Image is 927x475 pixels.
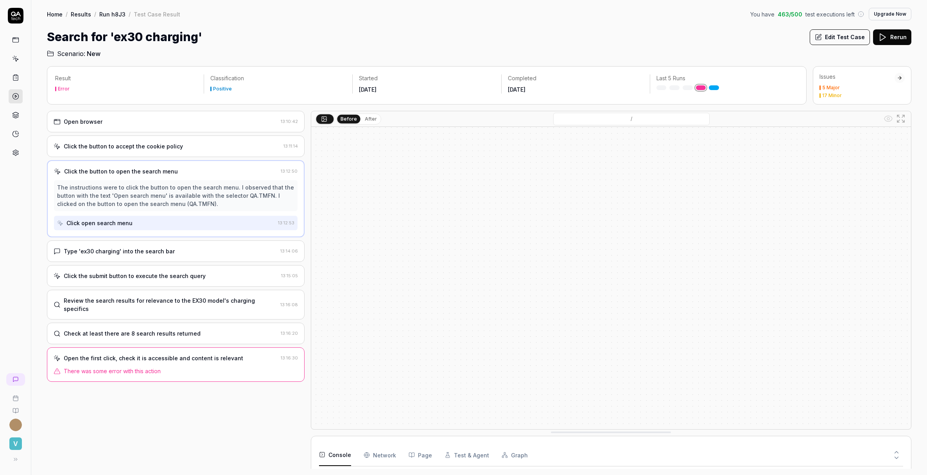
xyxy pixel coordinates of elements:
button: Graph [502,444,528,466]
time: 13:16:30 [281,355,298,361]
p: Completed [508,74,644,82]
span: test executions left [805,10,855,18]
a: Home [47,10,63,18]
div: Open the first click, check it is accessible and content is relevant [64,354,243,362]
p: Result [55,74,197,82]
a: Run h8J3 [99,10,126,18]
time: 13:10:42 [281,119,298,124]
a: Scenario:New [47,49,100,58]
div: Click the submit button to execute the search query [64,272,206,280]
div: Positive [213,87,232,91]
time: 13:16:08 [280,302,298,307]
span: V [9,437,22,450]
time: [DATE] [359,86,377,93]
button: Network [364,444,396,466]
a: Results [71,10,91,18]
button: After [362,115,380,123]
div: Error [58,87,70,91]
p: Last 5 Runs [656,74,792,82]
button: Show all interative elements [882,112,895,125]
span: New [87,49,100,58]
div: Open browser [64,117,102,126]
a: Documentation [3,401,28,414]
div: The instructions were to click the button to open the search menu. I observed that the button wit... [57,183,294,208]
time: 13:12:53 [278,220,294,226]
button: Rerun [873,29,911,45]
time: 13:16:20 [281,331,298,336]
button: Edit Test Case [810,29,870,45]
div: Check at least there are 8 search results returned [64,329,201,338]
a: New conversation [6,373,25,386]
time: 13:12:50 [281,168,298,174]
button: Test & Agent [445,444,489,466]
div: Click the button to open the search menu [64,167,178,175]
div: Review the search results for relevance to the EX30 model's charging specifics [64,296,277,313]
h1: Search for 'ex30 charging' [47,28,202,46]
p: Started [359,74,495,82]
div: / [66,10,68,18]
time: 13:11:14 [283,143,298,149]
time: 13:14:06 [280,248,298,254]
button: Page [409,444,432,466]
span: There was some error with this action [64,367,161,375]
span: 463 / 500 [778,10,802,18]
span: Scenario: [56,49,85,58]
div: 17 Minor [822,93,842,98]
div: Issues [819,73,895,81]
span: You have [750,10,775,18]
div: Click the button to accept the cookie policy [64,142,183,150]
div: / [129,10,131,18]
button: V [3,431,28,452]
button: Upgrade Now [869,8,911,20]
div: Type 'ex30 charging' into the search bar [64,247,175,255]
button: Console [319,444,351,466]
a: Book a call with us [3,389,28,401]
button: Click open search menu13:12:53 [54,216,298,230]
time: [DATE] [508,86,525,93]
button: Before [337,114,360,123]
time: 13:15:05 [281,273,298,278]
button: Open in full screen [895,112,907,125]
div: Click open search menu [66,219,133,227]
div: Test Case Result [134,10,180,18]
p: Classification [210,74,346,82]
div: / [94,10,96,18]
div: 5 Major [822,85,840,90]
